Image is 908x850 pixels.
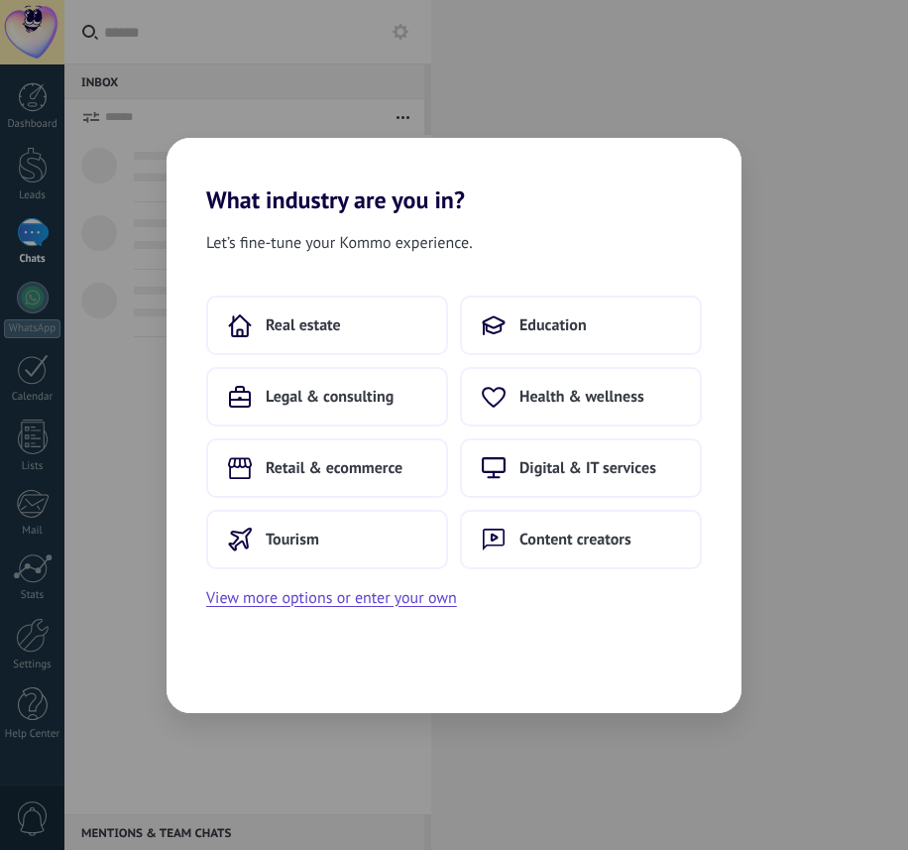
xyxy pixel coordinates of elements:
[460,367,702,426] button: Health & wellness
[167,138,741,214] h2: What industry are you in?
[519,530,631,549] span: Content creators
[206,510,448,569] button: Tourism
[206,230,473,256] span: Let’s fine-tune your Kommo experience.
[206,296,448,355] button: Real estate
[206,585,457,611] button: View more options or enter your own
[519,387,644,407] span: Health & wellness
[266,458,402,478] span: Retail & ecommerce
[266,387,394,407] span: Legal & consulting
[266,315,341,335] span: Real estate
[206,438,448,498] button: Retail & ecommerce
[519,458,656,478] span: Digital & IT services
[460,296,702,355] button: Education
[460,438,702,498] button: Digital & IT services
[206,367,448,426] button: Legal & consulting
[460,510,702,569] button: Content creators
[266,530,319,549] span: Tourism
[519,315,587,335] span: Education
